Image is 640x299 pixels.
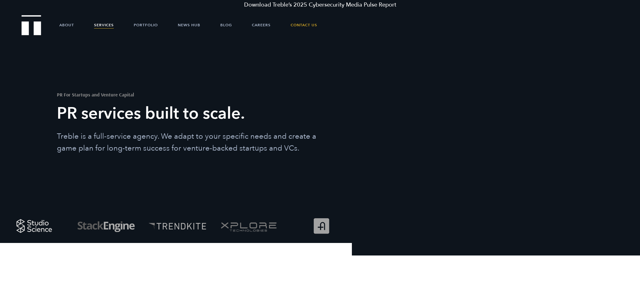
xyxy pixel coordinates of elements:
[57,131,318,154] p: Treble is a full-service agency. We adapt to your specific needs and create a game plan for long-...
[134,16,158,34] a: Portfolio
[94,16,114,34] a: Services
[220,16,232,34] a: Blog
[59,16,74,34] a: About
[178,16,200,34] a: News Hub
[72,209,140,243] img: StackEngine logo
[57,92,318,97] h2: PR For Startups and Venture Capital
[57,102,318,125] h1: PR services built to scale.
[22,15,41,35] img: Treble logo
[214,209,283,243] img: XPlore logo
[286,209,354,243] img: Addvocate logo
[143,209,212,243] img: TrendKite logo
[252,16,271,34] a: Careers
[22,16,41,35] a: Treble Homepage
[291,16,317,34] a: Contact Us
